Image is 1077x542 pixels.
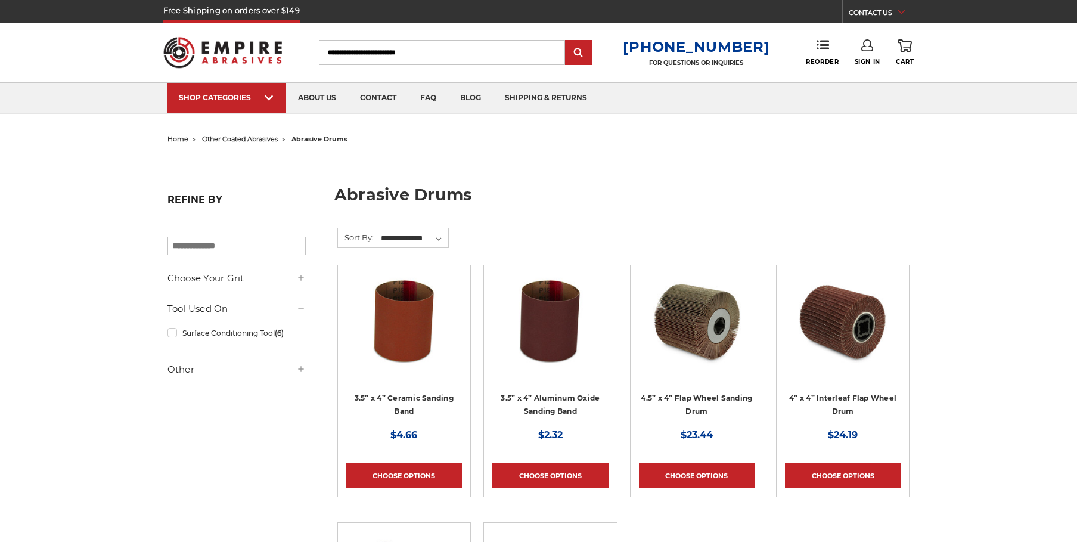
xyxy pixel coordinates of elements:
span: $2.32 [538,429,563,441]
a: 3.5” x 4” Aluminum Oxide Sanding Band [501,394,600,416]
a: Surface Conditioning Tool(6) [167,323,306,343]
span: Reorder [806,58,839,66]
a: faq [408,83,448,113]
div: SHOP CATEGORIES [179,93,274,102]
p: FOR QUESTIONS OR INQUIRIES [623,59,769,67]
a: Cart [896,39,914,66]
a: blog [448,83,493,113]
img: 3.5x4 inch ceramic sanding band for expanding rubber drum [356,274,452,369]
h5: Refine by [167,194,306,212]
span: $23.44 [681,429,713,441]
img: 4.5 inch x 4 inch flap wheel sanding drum [649,274,744,369]
h5: Other [167,363,306,377]
a: 4” x 4” Interleaf Flap Wheel Drum [789,394,896,416]
a: Choose Options [492,463,608,488]
a: home [167,135,188,143]
a: Choose Options [639,463,755,488]
img: Empire Abrasives [163,29,283,76]
a: 4.5 inch x 4 inch flap wheel sanding drum [639,274,755,389]
a: other coated abrasives [202,135,278,143]
select: Sort By: [379,230,448,247]
h1: abrasive drums [334,187,910,212]
span: Sign In [855,58,880,66]
span: abrasive drums [291,135,347,143]
a: shipping & returns [493,83,599,113]
input: Submit [567,41,591,65]
a: 3.5” x 4” Ceramic Sanding Band [355,394,454,416]
img: 3.5x4 inch sanding band for expanding rubber drum [502,274,598,369]
a: contact [348,83,408,113]
h5: Choose Your Grit [167,271,306,286]
a: CONTACT US [849,6,914,23]
span: Cart [896,58,914,66]
a: 3.5x4 inch sanding band for expanding rubber drum [492,274,608,389]
span: (6) [275,329,284,337]
a: [PHONE_NUMBER] [623,38,769,55]
span: $24.19 [828,429,858,441]
a: 3.5x4 inch ceramic sanding band for expanding rubber drum [346,274,462,389]
a: Reorder [806,39,839,65]
a: Choose Options [785,463,901,488]
label: Sort By: [338,228,374,246]
a: about us [286,83,348,113]
a: Choose Options [346,463,462,488]
a: 4 inch interleaf flap wheel drum [785,274,901,389]
a: 4.5” x 4” Flap Wheel Sanding Drum [641,394,752,416]
h5: Tool Used On [167,302,306,316]
img: 4 inch interleaf flap wheel drum [795,274,890,369]
span: $4.66 [390,429,417,441]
